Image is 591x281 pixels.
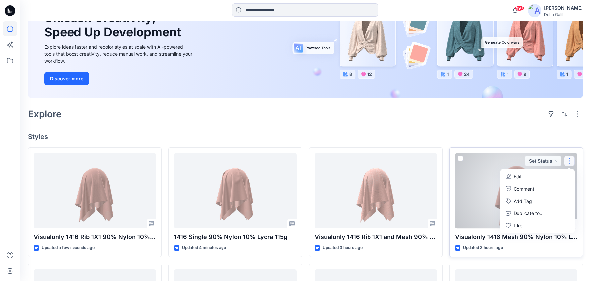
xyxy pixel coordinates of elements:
[544,12,583,17] div: Delta Galil
[34,232,156,242] p: Visualonly 1416 Rib 1X1 90% Nylon 10% Lycra 115g
[315,232,437,242] p: Visualonly 1416 Rib 1X1 and Mesh 90% Nylon 10% Lycra 115g
[515,6,524,11] span: 99+
[514,210,544,217] p: Duplicate to...
[528,4,541,17] img: avatar
[34,153,156,228] a: Visualonly 1416 Rib 1X1 90% Nylon 10% Lycra 115g
[514,185,534,192] p: Comment
[28,133,583,141] h4: Styles
[463,244,503,251] p: Updated 3 hours ago
[323,244,363,251] p: Updated 3 hours ago
[44,43,194,64] div: Explore ideas faster and recolor styles at scale with AI-powered tools that boost creativity, red...
[42,244,95,251] p: Updated a few seconds ago
[182,244,226,251] p: Updated 4 minutes ago
[502,195,573,207] button: Add Tag
[455,153,577,228] a: Visualonly 1416 Mesh 90% Nylon 10% Lycra 115g
[544,4,583,12] div: [PERSON_NAME]
[44,72,194,85] a: Discover more
[315,153,437,228] a: Visualonly 1416 Rib 1X1 and Mesh 90% Nylon 10% Lycra 115g
[514,222,522,229] p: Like
[455,232,577,242] p: Visualonly 1416 Mesh 90% Nylon 10% Lycra 115g
[28,109,62,119] h2: Explore
[514,173,522,180] p: Edit
[174,153,296,228] a: 1416 Single 90% Nylon 10% Lycra 115g
[174,232,296,242] p: 1416 Single 90% Nylon 10% Lycra 115g
[44,11,184,39] h1: Unleash Creativity, Speed Up Development
[502,170,573,183] a: Edit
[44,72,89,85] button: Discover more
